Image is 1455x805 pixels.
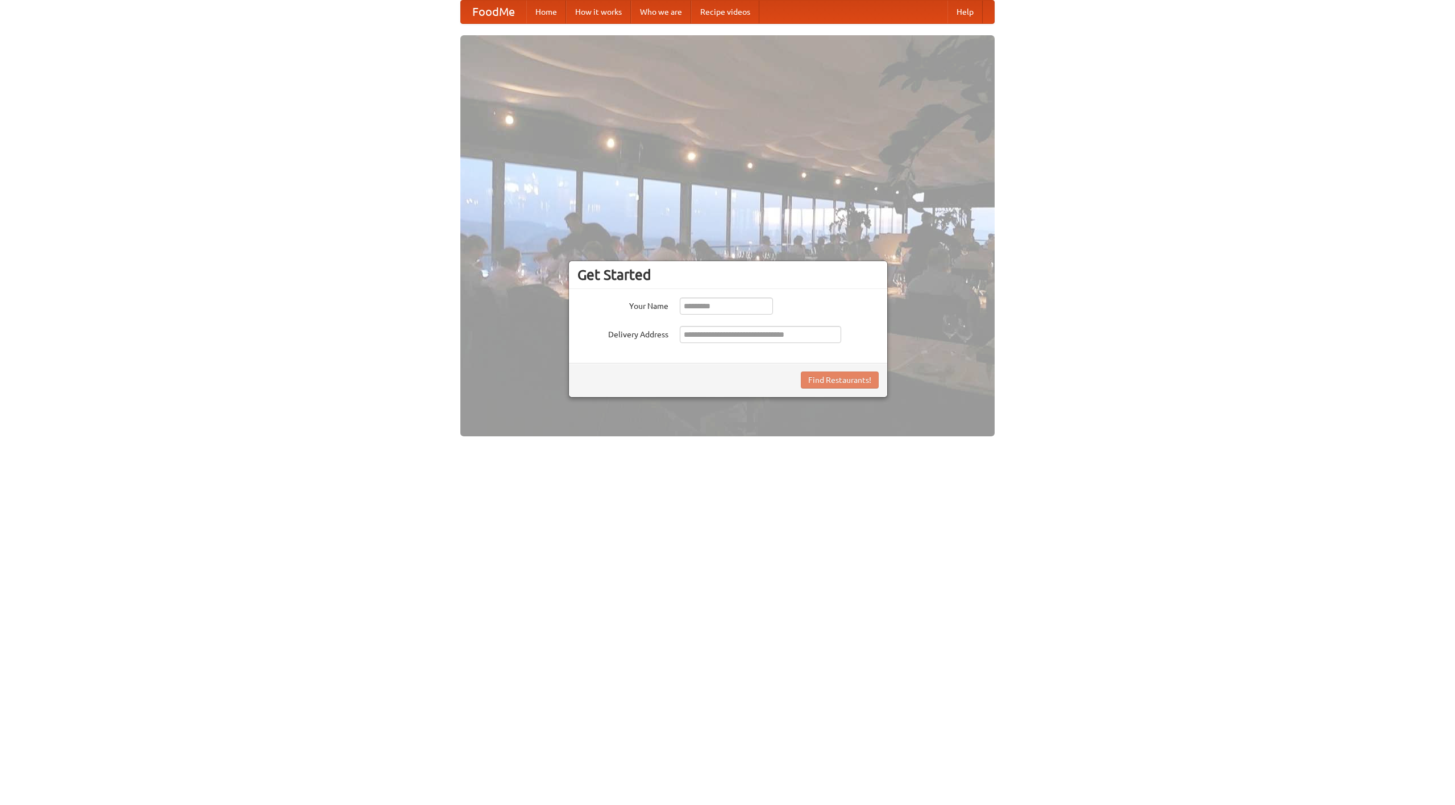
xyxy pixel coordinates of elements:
a: How it works [566,1,631,23]
a: Who we are [631,1,691,23]
button: Find Restaurants! [801,371,879,389]
a: Help [947,1,983,23]
a: Home [526,1,566,23]
a: FoodMe [461,1,526,23]
h3: Get Started [577,266,879,283]
label: Delivery Address [577,326,668,340]
a: Recipe videos [691,1,759,23]
label: Your Name [577,298,668,312]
